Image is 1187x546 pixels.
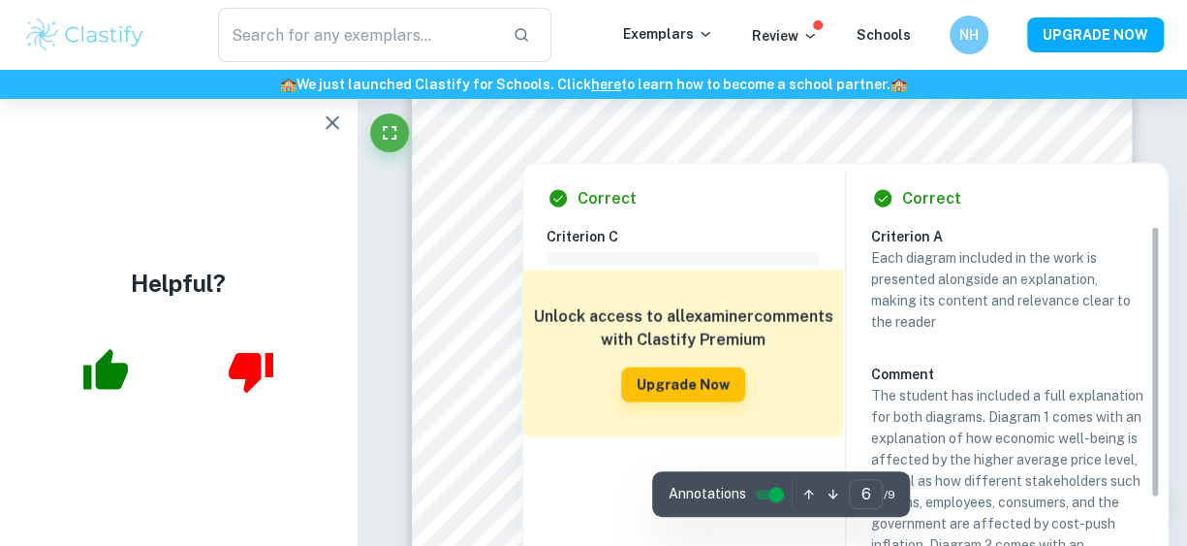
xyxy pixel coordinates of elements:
[890,77,907,92] span: 🏫
[871,364,1144,385] h6: Comment
[547,226,835,247] h6: Criterion C
[958,24,981,46] h6: NH
[218,8,497,62] input: Search for any exemplars...
[871,226,1160,247] h6: Criterion A
[621,368,745,402] button: Upgrade Now
[1027,17,1164,52] button: UPGRADE NOW
[370,113,409,152] button: Fullscreen
[4,74,1183,95] h6: We just launched Clastify for Schools. Click to learn how to become a school partner.
[668,484,745,504] span: Annotations
[23,16,146,54] img: Clastify logo
[883,486,894,503] span: / 9
[871,247,1144,333] p: Each diagram included in the work is presented alongside an explanation, making its content and r...
[533,305,833,352] h6: Unlock access to all examiner comments with Clastify Premium
[902,187,961,210] h6: Correct
[752,25,818,47] p: Review
[857,27,911,43] a: Schools
[623,23,713,45] p: Exemplars
[591,77,621,92] a: here
[280,77,297,92] span: 🏫
[578,187,637,210] h6: Correct
[131,266,226,301] h4: Helpful?
[950,16,988,54] button: NH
